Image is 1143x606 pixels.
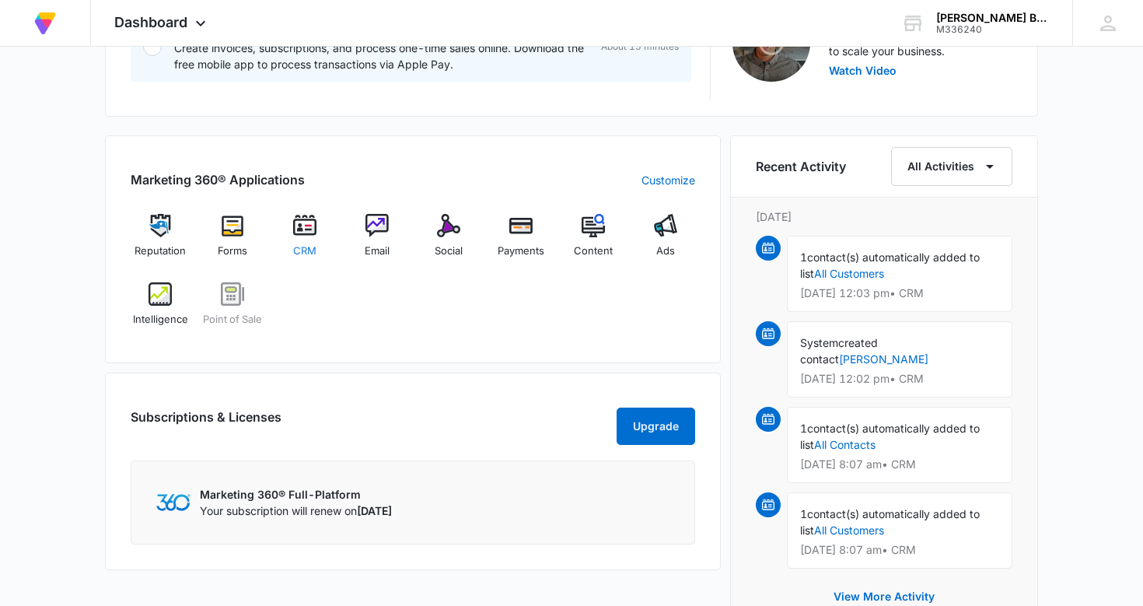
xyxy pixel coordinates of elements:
[275,214,335,270] a: CRM
[641,172,695,188] a: Customize
[814,267,884,280] a: All Customers
[31,9,59,37] img: Volusion
[203,282,263,338] a: Point of Sale
[800,507,807,520] span: 1
[347,214,407,270] a: Email
[133,312,188,328] span: Intelligence
[174,40,589,72] p: Create invoices, subscriptions, and process one-time sales online. Download the free mobile app t...
[156,494,190,510] img: Marketing 360 Logo
[756,157,846,176] h6: Recent Activity
[800,336,878,366] span: created contact
[114,14,187,30] span: Dashboard
[891,147,1012,186] button: All Activities
[936,24,1050,35] div: account id
[564,214,624,270] a: Content
[131,170,305,189] h2: Marketing 360® Applications
[131,282,190,338] a: Intelligence
[800,336,838,349] span: System
[365,243,390,259] span: Email
[135,243,186,259] span: Reputation
[800,507,980,537] span: contact(s) automatically added to list
[814,524,884,537] a: All Customers
[131,214,190,270] a: Reputation
[800,250,807,264] span: 1
[435,243,463,259] span: Social
[200,486,392,503] p: Marketing 360® Full-Platform
[617,408,695,445] button: Upgrade
[800,288,999,299] p: [DATE] 12:03 pm • CRM
[131,408,281,439] h2: Subscriptions & Licenses
[635,214,695,270] a: Ads
[800,422,980,451] span: contact(s) automatically added to list
[601,40,679,54] span: About 15 minutes
[800,422,807,435] span: 1
[491,214,551,270] a: Payments
[800,459,999,470] p: [DATE] 8:07 am • CRM
[419,214,479,270] a: Social
[839,352,928,366] a: [PERSON_NAME]
[498,243,544,259] span: Payments
[203,312,262,328] span: Point of Sale
[574,243,613,259] span: Content
[756,208,1012,225] p: [DATE]
[800,545,999,555] p: [DATE] 8:07 am • CRM
[218,243,247,259] span: Forms
[814,438,876,451] a: All Contacts
[357,504,392,517] span: [DATE]
[800,373,999,384] p: [DATE] 12:02 pm • CRM
[293,243,316,259] span: CRM
[936,12,1050,24] div: account name
[800,250,980,280] span: contact(s) automatically added to list
[829,65,897,76] button: Watch Video
[656,243,675,259] span: Ads
[200,503,392,519] p: Your subscription will renew on
[203,214,263,270] a: Forms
